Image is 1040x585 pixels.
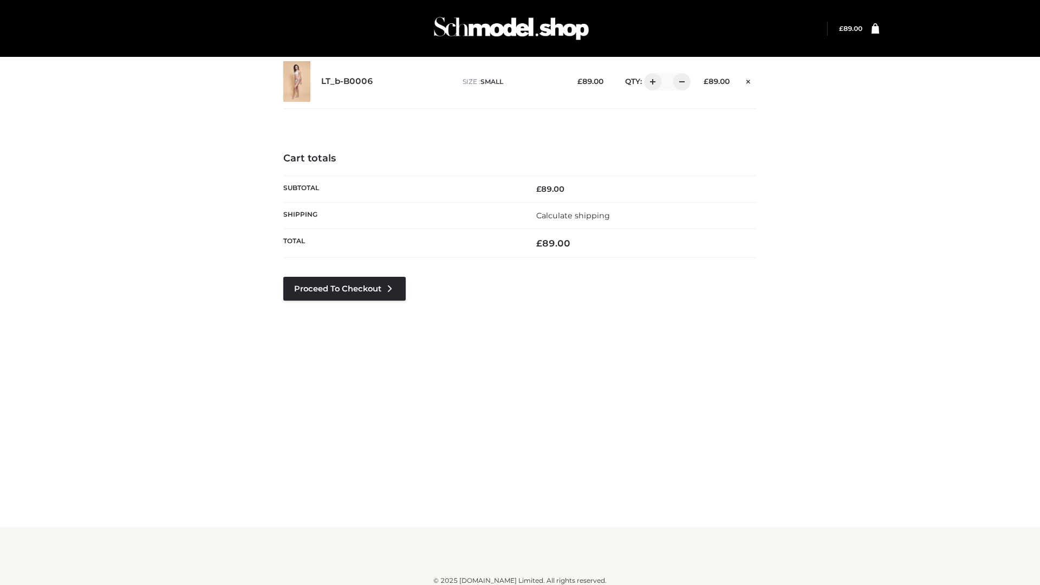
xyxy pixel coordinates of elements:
span: £ [536,238,542,249]
img: Schmodel Admin 964 [430,7,593,50]
a: Calculate shipping [536,211,610,220]
p: size : [463,77,561,87]
bdi: 89.00 [839,24,862,32]
span: SMALL [480,77,503,86]
bdi: 89.00 [577,77,603,86]
span: £ [536,184,541,194]
span: £ [704,77,708,86]
bdi: 89.00 [704,77,730,86]
th: Shipping [283,202,520,229]
bdi: 89.00 [536,238,570,249]
span: £ [577,77,582,86]
a: Proceed to Checkout [283,277,406,301]
bdi: 89.00 [536,184,564,194]
h4: Cart totals [283,153,757,165]
a: LT_b-B0006 [321,76,373,87]
a: £89.00 [839,24,862,32]
span: £ [839,24,843,32]
a: Remove this item [740,73,757,87]
th: Total [283,229,520,258]
th: Subtotal [283,175,520,202]
div: QTY: [614,73,687,90]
